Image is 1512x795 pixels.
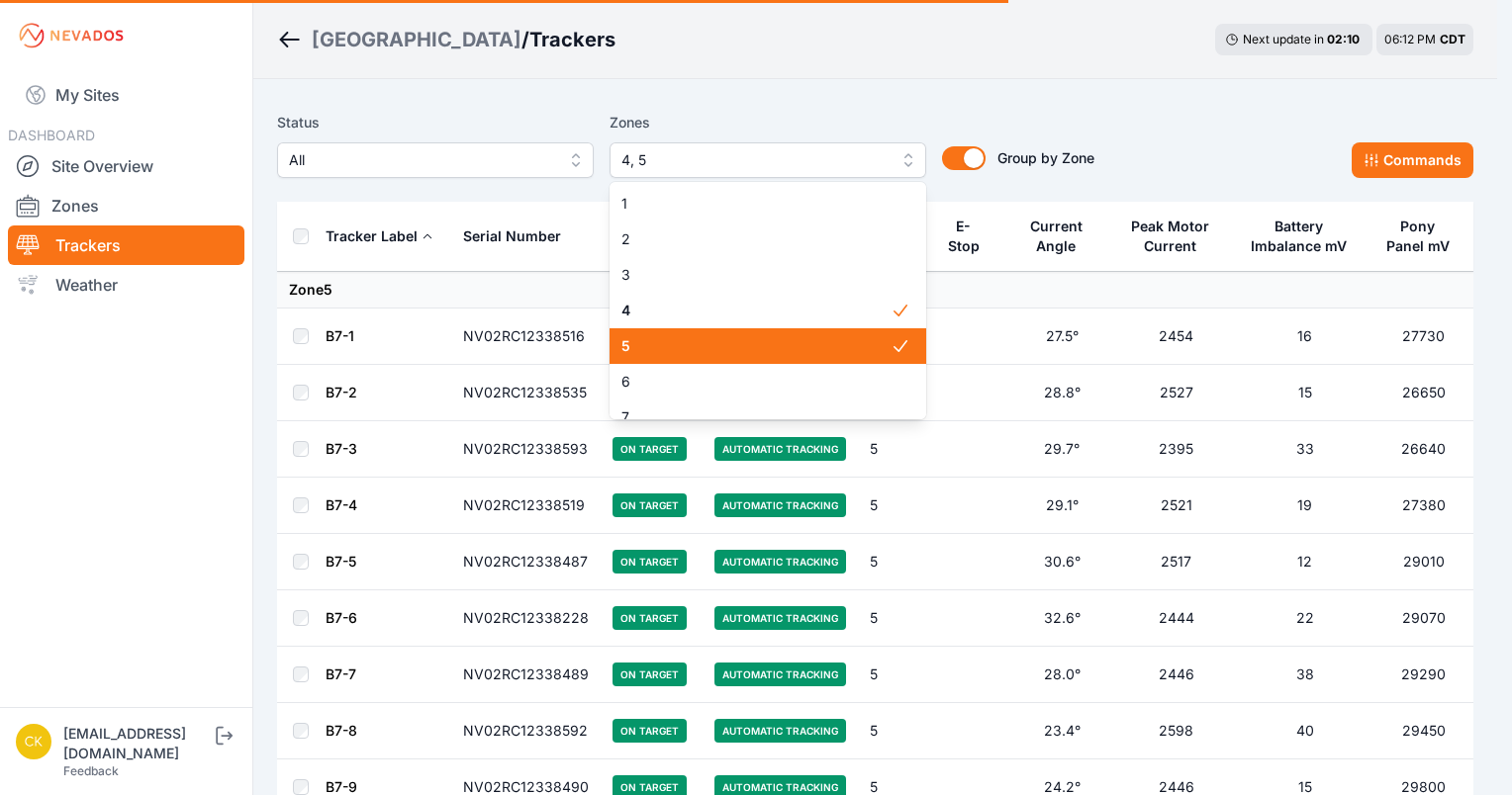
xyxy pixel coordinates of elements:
[621,372,891,392] span: 6
[610,142,926,178] button: 4, 5
[610,182,926,419] div: 4, 5
[621,407,891,427] span: 7
[621,229,891,249] span: 2
[621,148,887,172] span: 4, 5
[621,301,891,320] span: 4
[621,336,891,356] span: 5
[621,265,891,285] span: 3
[621,194,891,214] span: 1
